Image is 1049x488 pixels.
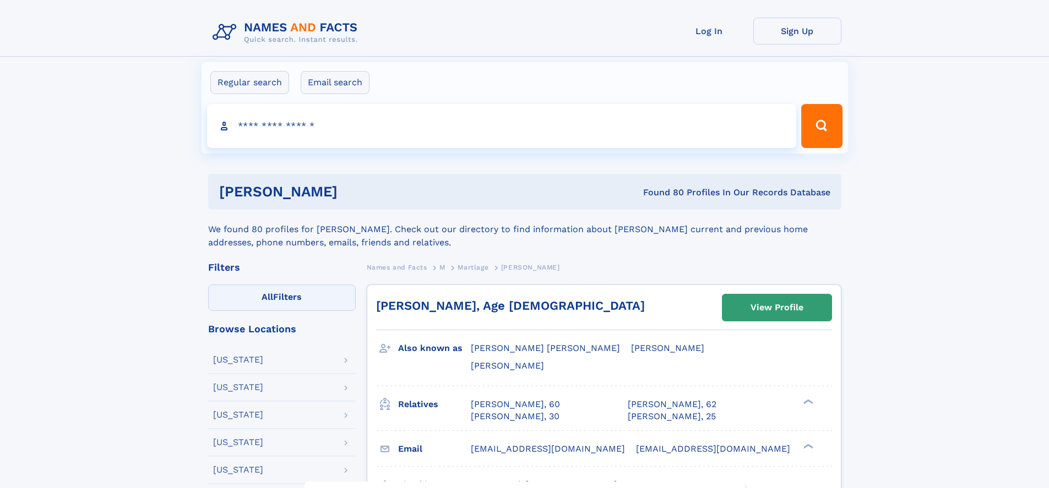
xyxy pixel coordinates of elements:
[376,299,645,312] a: [PERSON_NAME], Age [DEMOGRAPHIC_DATA]
[301,71,369,94] label: Email search
[458,260,488,274] a: Martlage
[665,18,753,45] a: Log In
[208,210,841,249] div: We found 80 profiles for [PERSON_NAME]. Check out our directory to find information about [PERSON...
[471,410,559,423] a: [PERSON_NAME], 30
[722,294,831,321] a: View Profile
[210,71,289,94] label: Regular search
[367,260,427,274] a: Names and Facts
[398,339,471,358] h3: Also known as
[801,398,814,405] div: ❯
[628,410,716,423] a: [PERSON_NAME], 25
[208,262,356,272] div: Filters
[458,264,488,271] span: Martlage
[262,292,273,302] span: All
[213,438,263,447] div: [US_STATE]
[471,398,560,410] a: [PERSON_NAME], 60
[801,442,814,449] div: ❯
[398,395,471,414] h3: Relatives
[208,284,356,311] label: Filters
[753,18,841,45] a: Sign Up
[439,260,445,274] a: M
[213,383,263,392] div: [US_STATE]
[471,360,544,371] span: [PERSON_NAME]
[439,264,445,271] span: M
[219,185,491,199] h1: [PERSON_NAME]
[628,398,716,410] a: [PERSON_NAME], 62
[213,410,263,419] div: [US_STATE]
[208,18,367,47] img: Logo Names and Facts
[471,443,625,454] span: [EMAIL_ADDRESS][DOMAIN_NAME]
[207,104,797,148] input: search input
[801,104,842,148] button: Search Button
[398,440,471,458] h3: Email
[471,343,620,353] span: [PERSON_NAME] [PERSON_NAME]
[213,465,263,474] div: [US_STATE]
[636,443,790,454] span: [EMAIL_ADDRESS][DOMAIN_NAME]
[631,343,704,353] span: [PERSON_NAME]
[213,355,263,364] div: [US_STATE]
[501,264,560,271] span: [PERSON_NAME]
[208,324,356,334] div: Browse Locations
[751,295,803,320] div: View Profile
[490,187,830,199] div: Found 80 Profiles In Our Records Database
